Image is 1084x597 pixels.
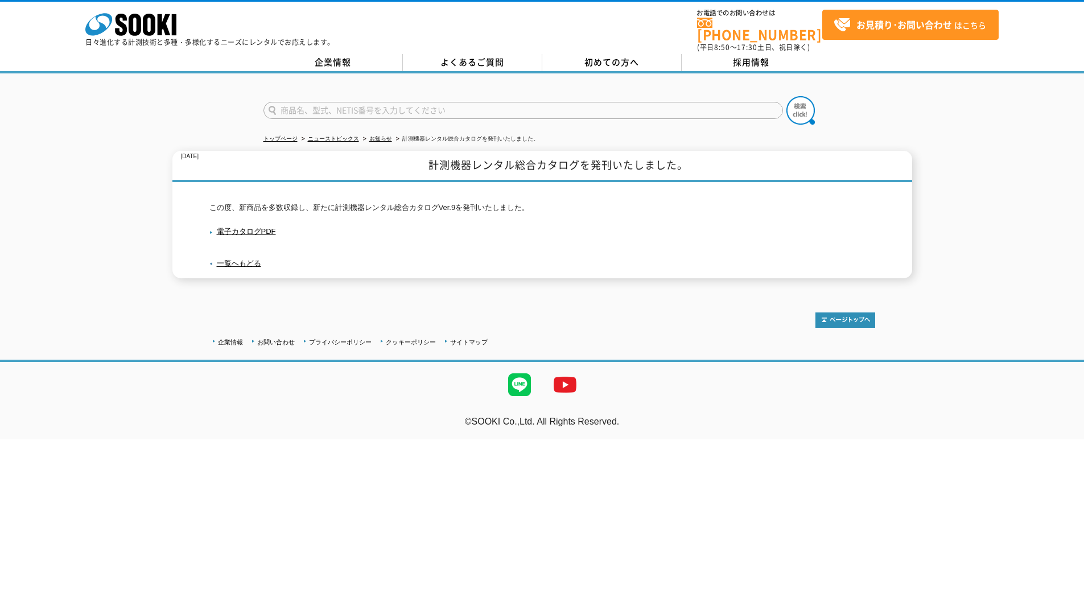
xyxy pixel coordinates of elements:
input: 商品名、型式、NETIS番号を入力してください [263,102,783,119]
h1: 計測機器レンタル総合カタログを発刊いたしました。 [172,151,912,182]
li: 計測機器レンタル総合カタログを発刊いたしました。 [394,133,539,145]
span: はこちら [834,17,986,34]
a: お問い合わせ [257,339,295,345]
a: お知らせ [369,135,392,142]
a: 企業情報 [263,54,403,71]
a: サイトマップ [450,339,488,345]
a: 一覧へもどる [217,259,261,267]
span: 8:50 [714,42,730,52]
p: この度、新商品を多数収録し、新たに計測機器レンタル総合カタログVer.9を発刊いたしました。 [209,202,875,214]
a: よくあるご質問 [403,54,542,71]
a: お見積り･お問い合わせはこちら [822,10,999,40]
a: テストMail [1040,429,1084,438]
img: トップページへ [815,312,875,328]
span: 17:30 [737,42,757,52]
strong: お見積り･お問い合わせ [856,18,952,31]
a: 企業情報 [218,339,243,345]
a: [PHONE_NUMBER] [697,18,822,41]
a: 採用情報 [682,54,821,71]
a: 初めての方へ [542,54,682,71]
span: お電話でのお問い合わせは [697,10,822,17]
span: 初めての方へ [584,56,639,68]
a: プライバシーポリシー [309,339,372,345]
img: btn_search.png [786,96,815,125]
img: YouTube [542,362,588,407]
p: 日々進化する計測技術と多種・多様化するニーズにレンタルでお応えします。 [85,39,335,46]
img: LINE [497,362,542,407]
a: ニューストピックス [308,135,359,142]
a: クッキーポリシー [386,339,436,345]
p: [DATE] [181,151,199,163]
a: 電子カタログPDF [209,227,276,236]
a: トップページ [263,135,298,142]
span: (平日 ～ 土日、祝日除く) [697,42,810,52]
